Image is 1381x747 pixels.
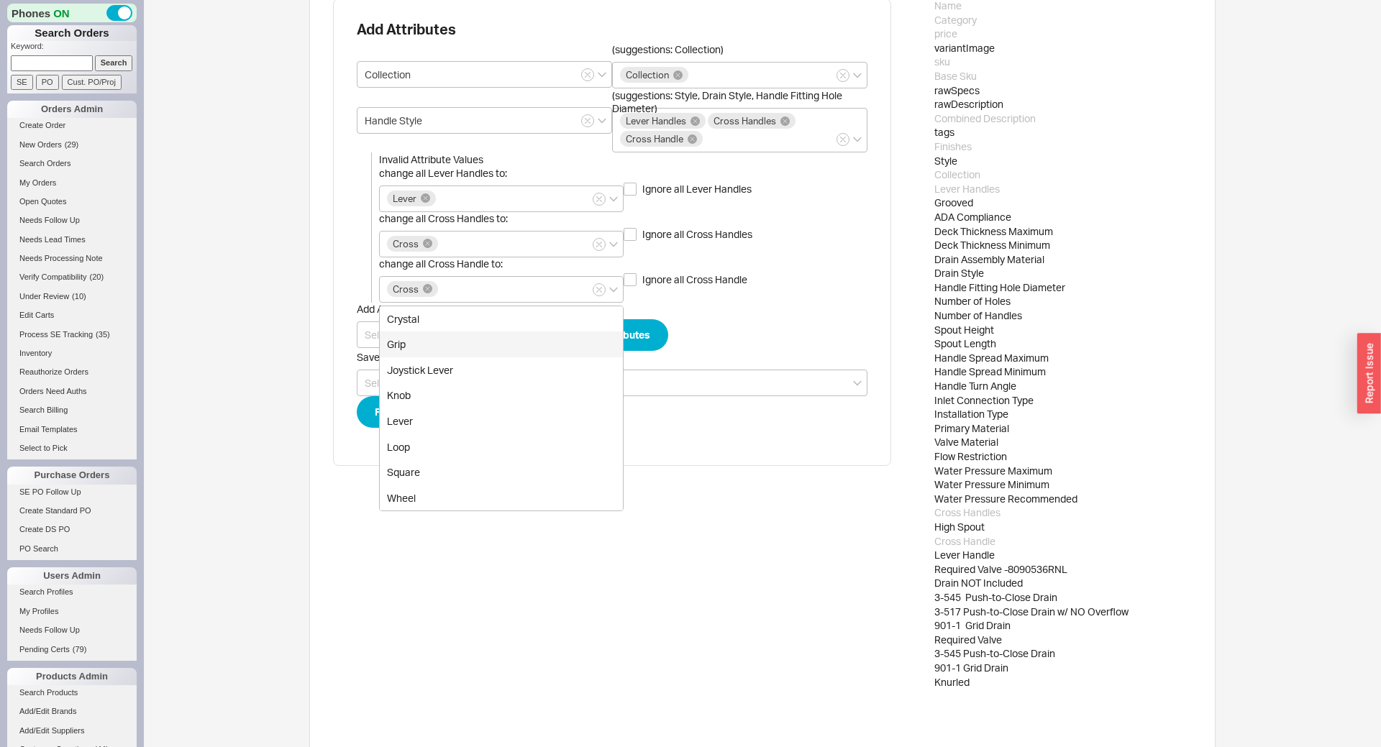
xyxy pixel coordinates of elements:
[7,232,137,247] a: Needs Lead Times
[72,292,86,301] span: ( 10 )
[7,327,137,342] a: Process SE Tracking(35)
[393,239,419,249] span: Cross
[626,134,683,144] span: Cross Handle
[19,272,87,281] span: Verify Compatibility
[7,4,137,22] div: Phones
[934,55,1192,69] div: sku
[934,308,1192,323] div: Number of Handles
[626,116,686,126] span: Lever Handles
[934,661,1192,675] div: 901-1 Grid Drain
[934,379,1192,393] div: Handle Turn Angle
[598,72,606,78] svg: open menu
[19,140,62,149] span: New Orders
[36,75,59,90] input: PO
[934,280,1192,295] div: Handle Fitting Hole Diameter
[357,396,415,428] button: Prev
[7,485,137,500] a: SE PO Follow Up
[438,191,448,207] input: change all Lever Handles to:
[934,336,1192,351] div: Spout Length
[357,107,612,134] input: Select an Attribute
[7,585,137,600] a: Search Profiles
[934,618,1192,633] div: 901-1 Grid Drain
[690,67,701,83] input: (suggestions: Collection)
[7,604,137,619] a: My Profiles
[96,330,110,339] span: ( 35 )
[7,346,137,361] a: Inventory
[7,213,137,228] a: Needs Follow Up
[7,685,137,700] a: Search Products
[19,216,80,224] span: Needs Follow Up
[379,212,508,224] span: change all Cross Handles to:
[357,303,417,315] span: Add Attribute
[357,370,867,396] input: Select...
[934,83,1192,98] div: rawSpecs
[934,505,1192,520] div: Cross Handles
[934,477,1192,492] div: Water Pressure Minimum
[934,69,1192,83] div: Base Sku
[642,227,752,242] span: Ignore all Cross Handles
[19,254,103,262] span: Needs Processing Note
[7,503,137,518] a: Create Standard PO
[19,292,69,301] span: Under Review
[7,25,137,41] h1: Search Orders
[19,625,80,634] span: Needs Follow Up
[7,422,137,437] a: Email Templates
[11,41,137,55] p: Keyword:
[375,403,397,421] span: Prev
[73,645,87,654] span: ( 79 )
[934,13,1192,27] div: Category
[593,283,606,296] button: change all Cross Handle to:
[380,485,623,511] div: Wheel
[934,125,1192,139] div: tags
[642,272,747,287] span: Ignore all Cross Handle
[853,380,862,386] svg: open menu
[705,131,715,147] input: (suggestions: Style, Drain Style, Handle Fitting Hole Diameter)
[7,270,137,285] a: Verify Compatibility(20)
[7,403,137,418] a: Search Billing
[934,548,1192,562] div: Lever Handle
[7,137,137,152] a: New Orders(29)
[7,365,137,380] a: Reauthorize Orders
[7,156,137,171] a: Search Orders
[7,467,137,484] div: Purchase Orders
[7,522,137,537] a: Create DS PO
[934,97,1192,111] div: rawDescription
[7,441,137,456] a: Select to Pick
[837,133,849,146] button: (suggestions: Style, Drain Style, Handle Fitting Hole Diameter)
[7,308,137,323] a: Edit Carts
[934,393,1192,408] div: Inlet Connection Type
[393,284,419,294] span: Cross
[934,675,1192,689] div: Knurled
[934,520,1192,534] div: High Spout
[7,289,137,304] a: Under Review(10)
[393,193,416,203] span: Lever
[642,182,752,196] span: Ignore all Lever Handles
[7,623,137,638] a: Needs Follow Up
[357,351,462,363] span: Save Settings To Brand
[934,294,1192,308] div: Number of Holes
[934,168,1192,182] div: Collection
[593,193,606,206] button: change all Lever Handles to:
[440,236,450,252] input: change all Cross Handles to:
[934,139,1192,154] div: Finishes
[934,266,1192,280] div: Drain Style
[7,704,137,719] a: Add/Edit Brands
[934,238,1192,252] div: Deck Thickness Minimum
[95,55,133,70] input: Search
[934,492,1192,506] div: Water Pressure Recommended
[7,668,137,685] div: Products Admin
[837,69,849,82] button: (suggestions: Collection)
[934,351,1192,365] div: Handle Spread Maximum
[380,382,623,408] div: Knob
[7,175,137,191] a: My Orders
[934,407,1192,421] div: Installation Type
[624,183,637,196] input: Ignore all Lever Handles
[934,252,1192,267] div: Drain Assembly Material
[612,43,724,55] span: (suggestions: Collection)
[11,75,33,90] input: SE
[934,365,1192,379] div: Handle Spread Minimum
[934,224,1192,239] div: Deck Thickness Maximum
[934,196,1192,210] div: Grooved
[90,272,104,281] span: ( 20 )
[934,633,1192,647] div: Required Valve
